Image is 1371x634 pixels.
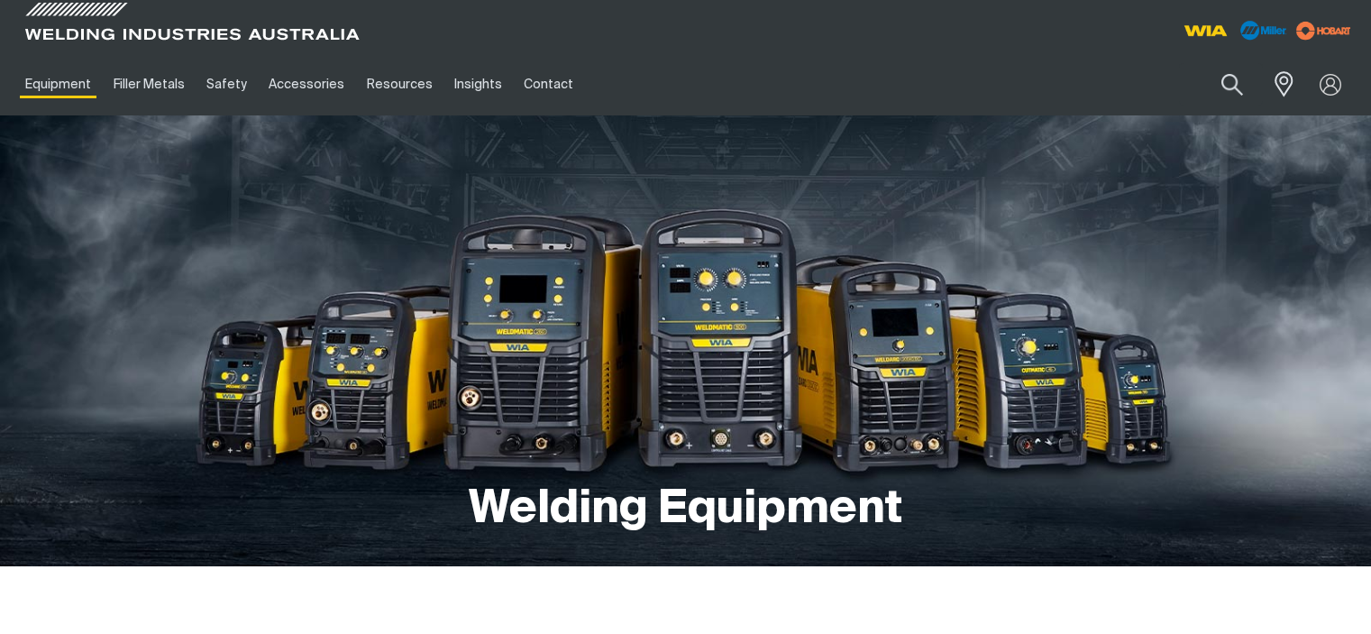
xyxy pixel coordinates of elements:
a: Insights [443,53,513,115]
input: Product name or item number... [1179,63,1263,106]
a: Accessories [258,53,355,115]
img: miller [1291,17,1357,44]
a: Filler Metals [102,53,195,115]
nav: Main [14,53,1021,115]
a: Safety [196,53,258,115]
a: Resources [356,53,443,115]
h1: Welding Equipment [469,481,902,539]
button: Search products [1202,63,1263,106]
a: Equipment [14,53,102,115]
a: Contact [513,53,584,115]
